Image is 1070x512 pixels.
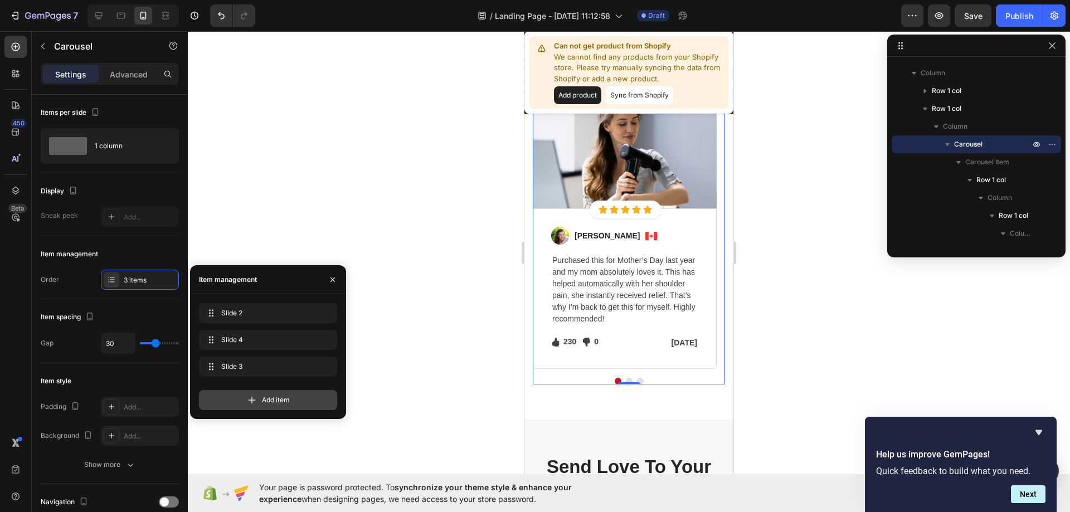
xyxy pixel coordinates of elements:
div: Gap [41,338,53,348]
span: Column [1010,228,1032,239]
span: Your page is password protected. To when designing pages, we need access to your store password. [259,481,615,505]
span: Add item [262,395,290,405]
div: Display [41,184,80,199]
div: 1 column [95,133,163,159]
div: Sneak peek [41,211,78,221]
button: Next question [1011,485,1045,503]
h2: Help us improve GemPages! [876,448,1045,461]
span: Row 1 col [932,103,961,114]
span: Row 1 col [999,210,1028,221]
span: Row 1 col [976,174,1006,186]
p: Send Love To Your Family [9,425,200,469]
span: Landing Page - [DATE] 11:12:58 [495,10,610,22]
div: Add... [124,402,176,412]
span: Column [988,192,1012,203]
div: Show more [84,459,136,470]
div: Order [41,275,59,285]
div: Padding [41,399,82,415]
div: Navigation [41,495,90,510]
span: Carousel Item [965,157,1009,168]
p: 7 [73,9,78,22]
button: Show more [41,455,179,475]
div: Items per slide [41,105,102,120]
span: Save [964,11,983,21]
div: Undo/Redo [210,4,255,27]
div: Help us improve GemPages! [876,426,1045,503]
span: Slide 4 [221,335,310,345]
span: synchronize your theme style & enhance your experience [259,482,572,504]
div: Item style [41,376,71,386]
span: Row 1 col [932,85,961,96]
button: Publish [996,4,1043,27]
span: Draft [648,11,665,21]
span: / [490,10,493,22]
div: Add... [124,431,176,441]
div: 450 [11,119,27,128]
input: Auto [101,333,135,353]
p: Advanced [110,69,148,80]
p: Quick feedback to build what you need. [876,466,1045,476]
p: Carousel [54,40,149,53]
span: Slide 3 [221,362,310,372]
button: Save [955,4,991,27]
div: Item spacing [41,310,96,325]
div: 3 items [124,275,176,285]
iframe: Design area [524,31,733,474]
div: Item management [199,275,257,285]
div: Publish [1005,10,1033,22]
span: Column [943,121,967,132]
div: Beta [8,204,27,213]
div: Item management [41,249,98,259]
div: Background [41,428,95,443]
button: Hide survey [1032,426,1045,439]
span: Carousel [954,139,983,150]
span: Slide 2 [221,308,310,318]
span: Column [921,67,945,79]
p: Settings [55,69,86,80]
button: 7 [4,4,83,27]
